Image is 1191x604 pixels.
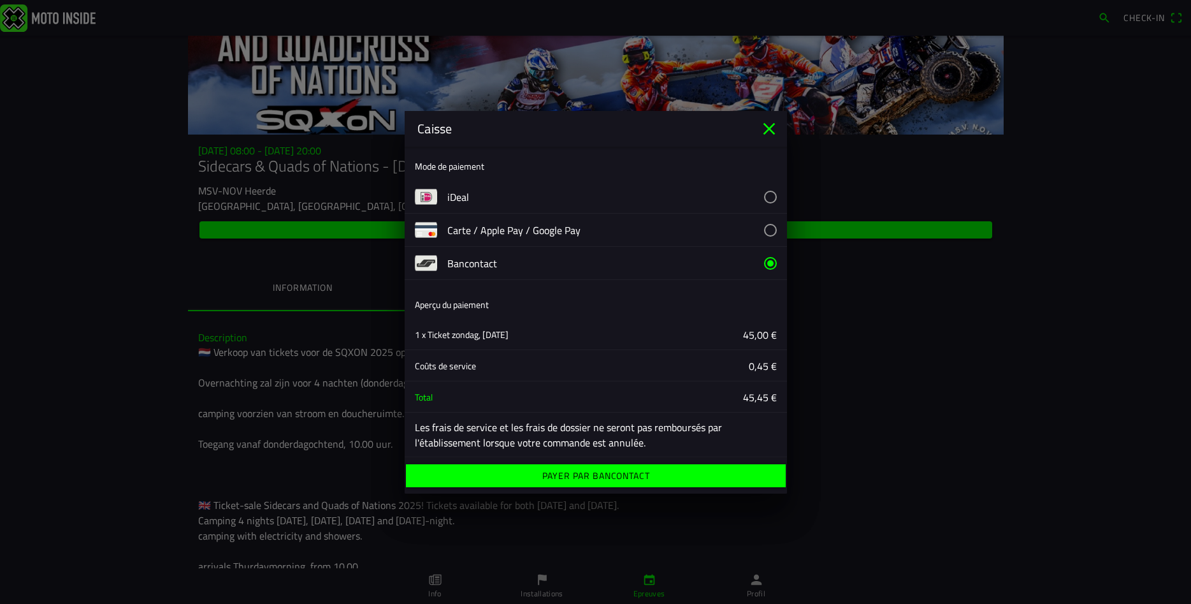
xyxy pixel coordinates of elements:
ion-text: Total [415,390,433,403]
ion-text: Coûts de service [415,358,476,372]
ion-label: 0,45 € [606,358,777,373]
ion-label: Mode de paiement [415,159,484,173]
ion-label: Les frais de service et les frais de dossier ne seront pas remboursés par l'établissement lorsque... [415,420,777,450]
ion-label: 45,45 € [606,389,777,404]
ion-label: Payer par Bancontact [542,471,649,480]
ion-label: 45,00 € [606,327,777,342]
ion-label: Aperçu du paiement [415,298,489,311]
img: payment-bancontact.png [415,252,437,274]
ion-text: 1 x Ticket zondag, [DATE] [415,327,509,341]
ion-icon: close [759,119,779,139]
img: payment-ideal.png [415,186,437,208]
ion-title: Caisse [405,119,759,138]
img: payment-card.png [415,219,437,241]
